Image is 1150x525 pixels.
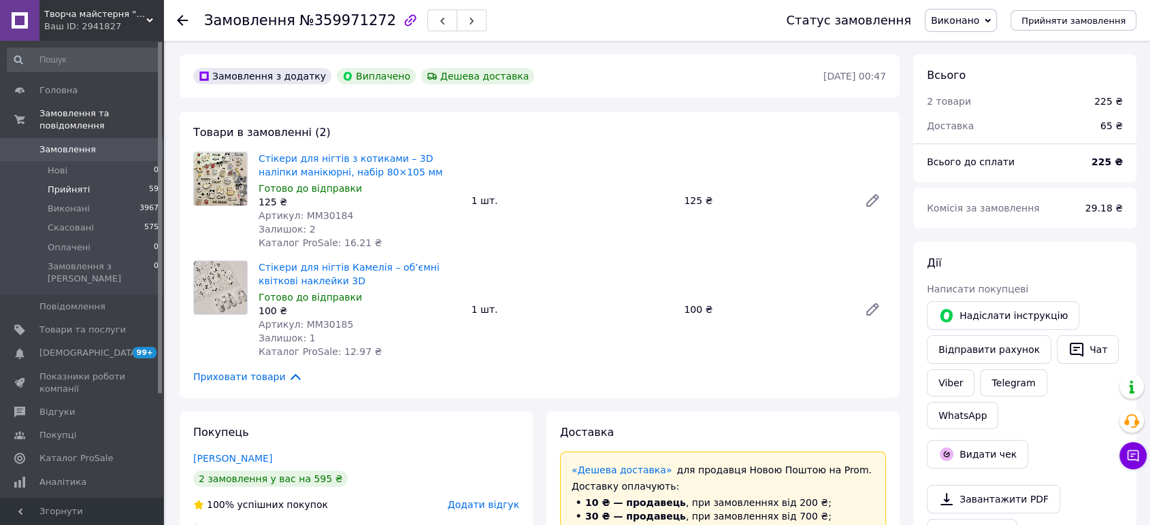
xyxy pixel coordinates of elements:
[39,324,126,336] span: Товари та послуги
[1085,203,1123,214] span: 29.18 ₴
[39,347,140,359] span: [DEMOGRAPHIC_DATA]
[927,284,1028,294] span: Написати покупцеві
[786,14,911,27] div: Статус замовлення
[207,499,234,510] span: 100%
[194,261,247,314] img: Стікери для нігтів Камелія – об’ємні квіткові наклейки 3D
[194,152,247,205] img: Стікери для нігтів з котиками – 3D наліпки манікюрні, набір 80×105 мм
[259,333,316,343] span: Залишок: 1
[1094,95,1123,108] div: 225 ₴
[39,84,78,97] span: Головна
[927,203,1040,214] span: Комісія за замовлення
[927,120,974,131] span: Доставка
[560,426,614,439] span: Доставка
[139,203,159,215] span: 3967
[44,20,163,33] div: Ваш ID: 2941827
[448,499,519,510] span: Додати відгук
[259,346,382,357] span: Каталог ProSale: 12.97 ₴
[1057,335,1119,364] button: Чат
[144,222,159,234] span: 575
[39,301,105,313] span: Повідомлення
[39,476,86,488] span: Аналітика
[859,187,886,214] a: Редагувати
[193,126,331,139] span: Товари в замовленні (2)
[48,241,91,254] span: Оплачені
[927,156,1015,167] span: Всього до сплати
[154,165,159,177] span: 0
[259,292,362,303] span: Готово до відправки
[193,369,303,384] span: Приховати товари
[1021,16,1126,26] span: Прийняти замовлення
[1119,442,1147,469] button: Чат з покупцем
[259,319,353,330] span: Артикул: ММЗ0185
[48,222,94,234] span: Скасовані
[259,224,316,235] span: Залишок: 2
[149,184,159,196] span: 59
[585,511,686,522] span: 30 ₴ — продавець
[48,260,154,285] span: Замовлення з [PERSON_NAME]
[927,301,1079,330] button: Надіслати інструкцію
[927,69,966,82] span: Всього
[572,479,874,493] div: Доставку оплачують:
[1011,10,1136,31] button: Прийняти замовлення
[193,426,249,439] span: Покупець
[259,262,440,286] a: Стікери для нігтів Камелія – об’ємні квіткові наклейки 3D
[48,165,67,177] span: Нові
[678,191,853,210] div: 125 ₴
[39,406,75,418] span: Відгуки
[466,300,679,319] div: 1 шт.
[927,485,1060,513] a: Завантажити PDF
[39,452,113,464] span: Каталог ProSale
[980,369,1047,396] a: Telegram
[154,241,159,254] span: 0
[678,300,853,319] div: 100 ₴
[337,68,416,84] div: Виплачено
[44,8,146,20] span: Творча майстерня "WoollyFox"
[193,68,331,84] div: Замовлення з додатку
[259,237,382,248] span: Каталог ProSale: 16.21 ₴
[48,184,90,196] span: Прийняті
[259,195,461,209] div: 125 ₴
[927,369,974,396] a: Viber
[421,68,534,84] div: Дешева доставка
[299,12,396,29] span: №359971272
[927,96,971,107] span: 2 товари
[1091,156,1123,167] b: 225 ₴
[585,497,686,508] span: 10 ₴ — продавець
[927,335,1051,364] button: Відправити рахунок
[177,14,188,27] div: Повернутися назад
[193,453,272,464] a: [PERSON_NAME]
[927,256,941,269] span: Дії
[859,296,886,323] a: Редагувати
[927,402,998,429] a: WhatsApp
[572,463,874,477] div: для продавця Новою Поштою на Prom.
[466,191,679,210] div: 1 шт.
[193,498,328,511] div: успішних покупок
[204,12,295,29] span: Замовлення
[259,153,442,177] a: Стікери для нігтів з котиками – 3D наліпки манікюрні, набір 80×105 мм
[39,429,76,441] span: Покупці
[1092,111,1131,141] div: 65 ₴
[48,203,90,215] span: Виконані
[133,347,157,358] span: 99+
[927,440,1028,469] button: Видати чек
[823,71,886,82] time: [DATE] 00:47
[259,304,461,318] div: 100 ₴
[259,210,353,221] span: Артикул: ММЗ0184
[572,509,874,523] li: , при замовленнях від 700 ₴;
[572,496,874,509] li: , при замовленнях від 200 ₴;
[193,471,348,487] div: 2 замовлення у вас на 595 ₴
[39,107,163,132] span: Замовлення та повідомлення
[7,48,160,72] input: Пошук
[931,15,979,26] span: Виконано
[39,371,126,395] span: Показники роботи компанії
[259,183,362,194] span: Готово до відправки
[154,260,159,285] span: 0
[572,464,672,475] a: «Дешева доставка»
[39,143,96,156] span: Замовлення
